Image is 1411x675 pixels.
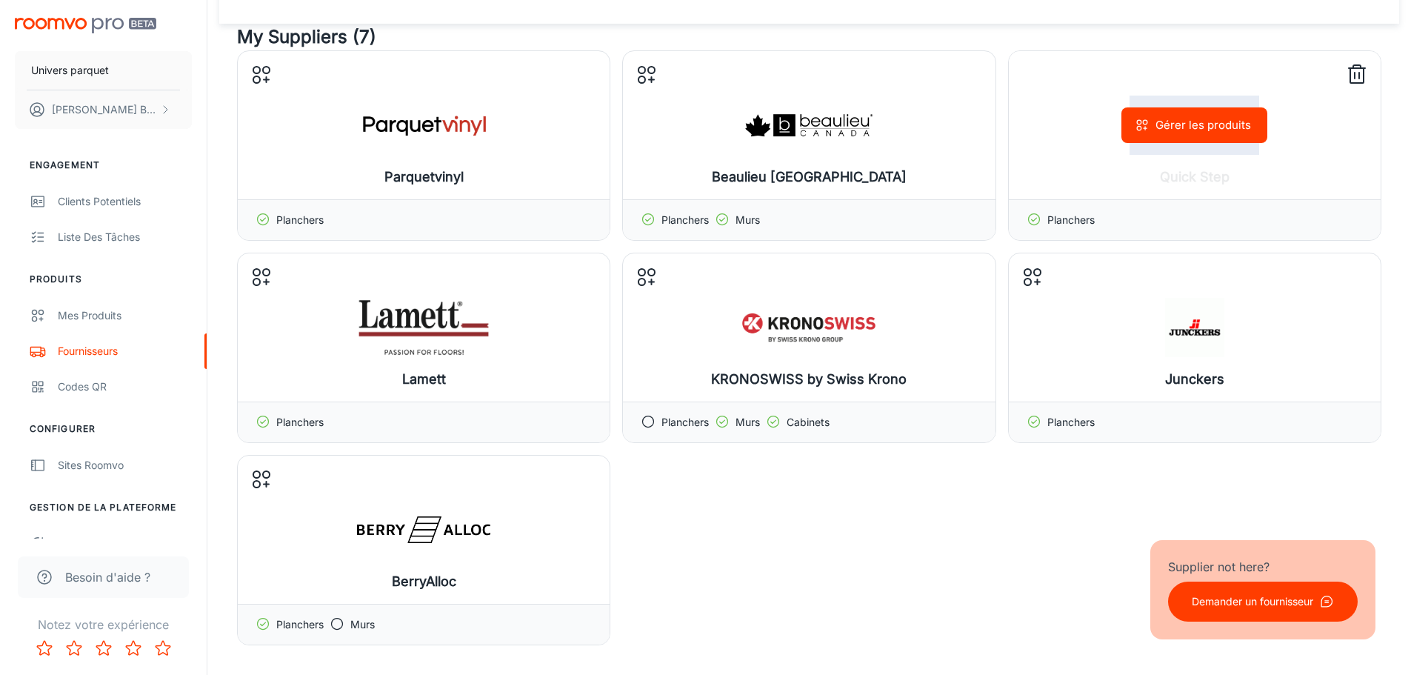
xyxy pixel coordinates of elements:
div: Liste des tâches [58,229,192,245]
span: Besoin d'aide ? [65,568,150,586]
p: Murs [350,616,375,633]
h4: My Suppliers (7) [237,24,1381,50]
div: Fournisseurs [58,343,192,359]
button: Rate 5 star [148,634,178,663]
p: Planchers [276,414,324,430]
button: Rate 3 star [89,634,119,663]
img: Roomvo PRO Beta [15,18,156,33]
div: Gestion des utilisateurs [58,536,192,552]
button: Demander un fournisseur [1168,582,1358,622]
p: [PERSON_NAME] Bidault [52,102,156,118]
div: Mes produits [58,307,192,324]
p: Murs [735,414,760,430]
button: Rate 2 star [59,634,89,663]
button: [PERSON_NAME] Bidault [15,90,192,129]
div: Clients potentiels [58,193,192,210]
p: Planchers [1047,414,1095,430]
div: Sites Roomvo [58,457,192,473]
p: Univers parquet [31,62,109,79]
p: Notez votre expérience [12,616,195,634]
p: Demander un fournisseur [1192,593,1313,610]
button: Rate 4 star [119,634,148,663]
p: Planchers [1047,212,1095,228]
p: Planchers [276,616,324,633]
p: Supplier not here? [1168,558,1358,576]
p: Cabinets [787,414,830,430]
p: Murs [735,212,760,228]
p: Planchers [661,212,709,228]
button: Gérer les produits [1121,107,1267,143]
p: Planchers [661,414,709,430]
button: Univers parquet [15,51,192,90]
button: Rate 1 star [30,634,59,663]
div: Codes QR [58,379,192,395]
p: Planchers [276,212,324,228]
